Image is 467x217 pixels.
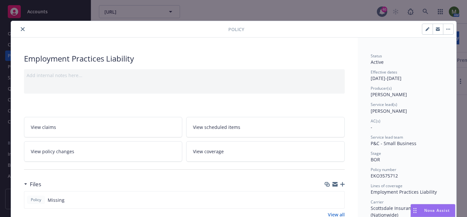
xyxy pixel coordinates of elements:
[371,53,382,59] span: Status
[371,199,384,205] span: Carrier
[27,72,342,79] div: Add internal notes here...
[31,124,56,131] span: View claims
[371,140,416,146] span: P&C - Small Business
[193,124,240,131] span: View scheduled items
[424,208,450,213] span: Nova Assist
[371,102,397,107] span: Service lead(s)
[371,151,381,156] span: Stage
[24,53,345,64] div: Employment Practices Liability
[371,124,372,130] span: -
[371,108,407,114] span: [PERSON_NAME]
[371,167,396,172] span: Policy number
[30,180,41,188] h3: Files
[411,204,419,217] div: Drag to move
[371,183,402,188] span: Lines of coverage
[193,148,224,155] span: View coverage
[371,69,443,82] div: [DATE] - [DATE]
[228,26,244,33] span: Policy
[371,91,407,97] span: [PERSON_NAME]
[371,188,443,195] div: Employment Practices Liability
[24,180,41,188] div: Files
[371,59,384,65] span: Active
[186,141,345,162] a: View coverage
[19,25,27,33] button: close
[371,118,380,124] span: AC(s)
[371,69,397,75] span: Effective dates
[30,197,42,203] span: Policy
[24,141,183,162] a: View policy changes
[371,156,380,163] span: BOR
[24,117,183,137] a: View claims
[31,148,74,155] span: View policy changes
[411,204,455,217] button: Nova Assist
[371,134,403,140] span: Service lead team
[371,86,392,91] span: Producer(s)
[371,173,398,179] span: EKO3575712
[186,117,345,137] a: View scheduled items
[48,197,65,203] span: Missing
